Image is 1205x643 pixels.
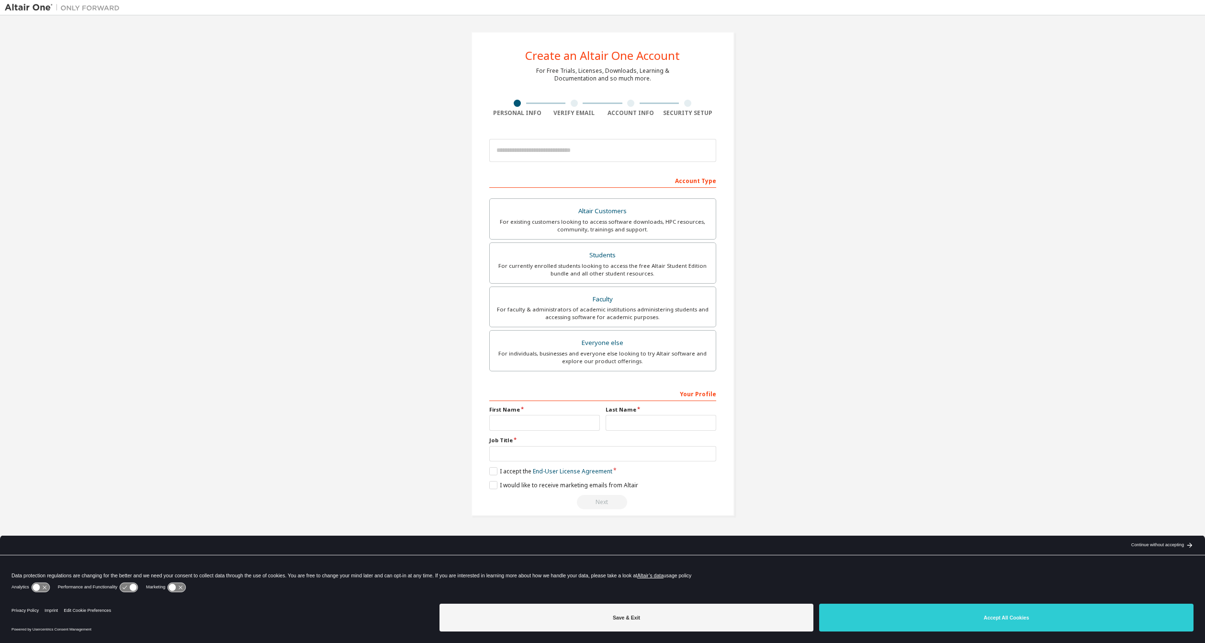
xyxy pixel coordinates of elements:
div: Faculty [496,293,710,306]
div: Your Profile [489,386,716,401]
label: Job Title [489,436,716,444]
div: Read and acccept EULA to continue [489,495,716,509]
div: Account Type [489,172,716,188]
div: For existing customers looking to access software downloads, HPC resources, community, trainings ... [496,218,710,233]
a: End-User License Agreement [533,467,612,475]
label: I accept the [489,467,612,475]
div: Verify Email [546,109,603,117]
div: Everyone else [496,336,710,350]
div: Account Info [603,109,660,117]
label: I would like to receive marketing emails from Altair [489,481,638,489]
div: Create an Altair One Account [525,50,680,61]
div: Students [496,249,710,262]
label: First Name [489,406,600,413]
div: Security Setup [659,109,716,117]
img: Altair One [5,3,124,12]
div: For individuals, businesses and everyone else looking to try Altair software and explore our prod... [496,350,710,365]
div: For currently enrolled students looking to access the free Altair Student Edition bundle and all ... [496,262,710,277]
div: For Free Trials, Licenses, Downloads, Learning & Documentation and so much more. [536,67,669,82]
div: Altair Customers [496,205,710,218]
div: For faculty & administrators of academic institutions administering students and accessing softwa... [496,306,710,321]
div: Personal Info [489,109,546,117]
label: Last Name [606,406,716,413]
